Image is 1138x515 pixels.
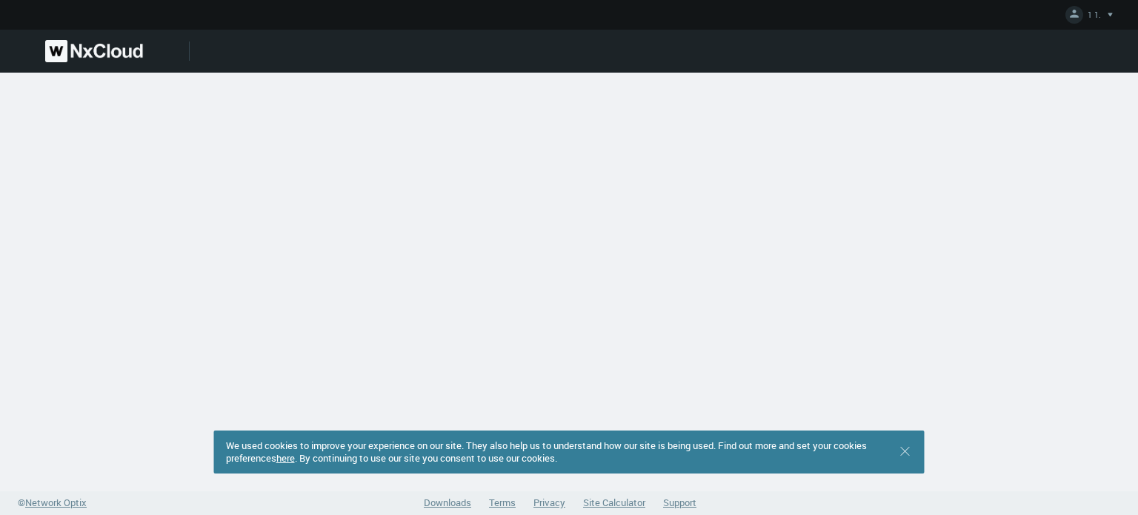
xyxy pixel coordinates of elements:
[276,451,295,465] a: here
[18,496,87,511] a: ©Network Optix
[663,496,696,509] a: Support
[533,496,565,509] a: Privacy
[424,496,471,509] a: Downloads
[295,451,557,465] span: . By continuing to use our site you consent to use our cookies.
[45,40,143,62] img: Nx Cloud logo
[489,496,516,509] a: Terms
[226,439,867,465] span: We used cookies to improve your experience on our site. They also help us to understand how our s...
[1088,9,1101,26] span: 1 1.
[25,496,87,509] span: Network Optix
[583,496,645,509] a: Site Calculator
